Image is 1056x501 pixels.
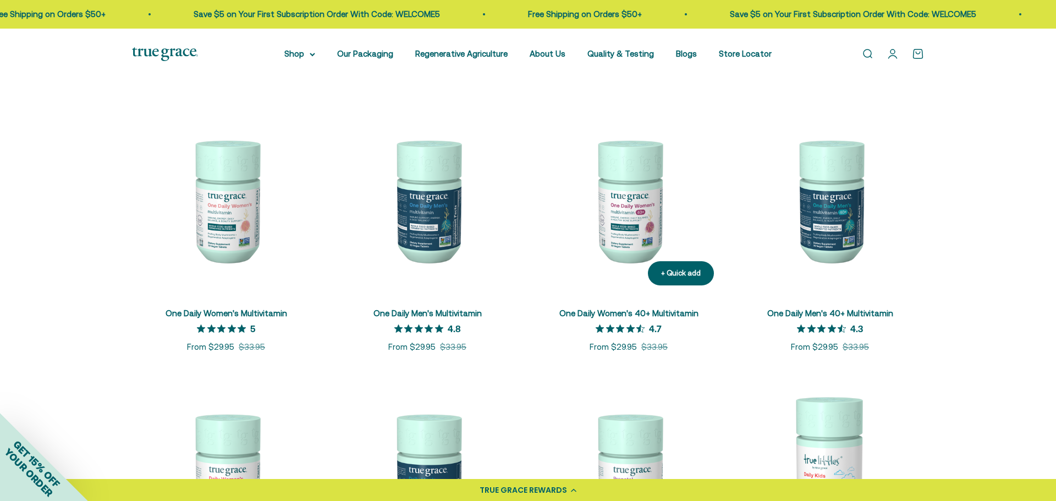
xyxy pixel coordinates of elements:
[394,321,448,337] span: 4.8 out 5 stars rating in total 4 reviews
[166,309,287,318] a: One Daily Women's Multivitamin
[11,438,62,489] span: GET 15% OFF
[250,323,255,334] p: 5
[448,323,461,334] p: 4.8
[676,49,697,58] a: Blogs
[2,446,55,499] span: YOUR ORDER
[767,309,893,318] a: One Daily Men's 40+ Multivitamin
[717,8,964,21] p: Save $5 on Your First Subscription Order With Code: WELCOME5
[719,49,772,58] a: Store Locator
[530,49,565,58] a: About Us
[284,47,315,60] summary: Shop
[648,261,714,286] button: + Quick add
[239,340,265,354] compare-at-price: $33.95
[181,8,427,21] p: Save $5 on Your First Subscription Order With Code: WELCOME5
[535,106,723,294] img: Daily Multivitamin for Immune Support, Energy, Daily Balance, and Healthy Bone Support* Vitamin A...
[187,340,234,354] sale-price: From $29.95
[590,340,637,354] sale-price: From $29.95
[415,49,508,58] a: Regenerative Agriculture
[333,106,521,294] img: One Daily Men's Multivitamin
[661,268,701,279] div: + Quick add
[797,321,850,337] span: 4.3 out 5 stars rating in total 3 reviews
[515,9,629,19] a: Free Shipping on Orders $50+
[440,340,466,354] compare-at-price: $33.95
[132,106,320,294] img: We select ingredients that play a concrete role in true health, and we include them at effective ...
[850,323,863,334] p: 4.3
[480,485,567,496] div: TRUE GRACE REWARDS
[337,49,393,58] a: Our Packaging
[641,340,668,354] compare-at-price: $33.95
[197,321,250,337] span: 5 out 5 stars rating in total 4 reviews
[791,340,838,354] sale-price: From $29.95
[373,309,482,318] a: One Daily Men's Multivitamin
[388,340,436,354] sale-price: From $29.95
[649,323,662,334] p: 4.7
[736,106,924,294] img: One Daily Men's 40+ Multivitamin
[843,340,869,354] compare-at-price: $33.95
[559,309,698,318] a: One Daily Women's 40+ Multivitamin
[596,321,649,337] span: 4.7 out 5 stars rating in total 21 reviews
[587,49,654,58] a: Quality & Testing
